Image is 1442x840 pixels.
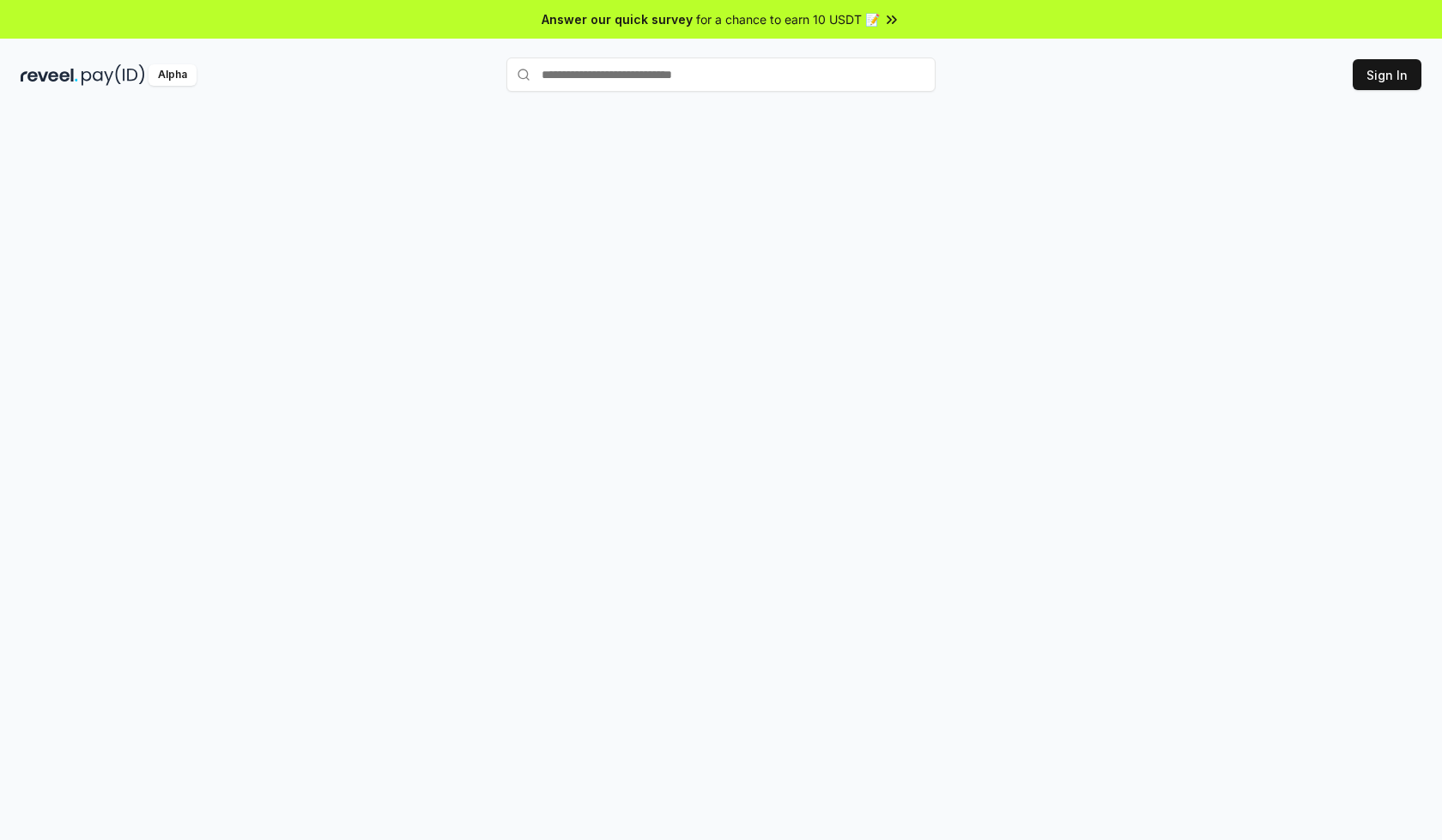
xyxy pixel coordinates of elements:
[21,64,78,86] img: reveel_dark
[148,64,197,86] div: Alpha
[696,10,880,28] span: for a chance to earn 10 USDT 📝
[542,10,693,28] span: Answer our quick survey
[1353,59,1421,90] button: Sign In
[82,64,145,86] img: pay_id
